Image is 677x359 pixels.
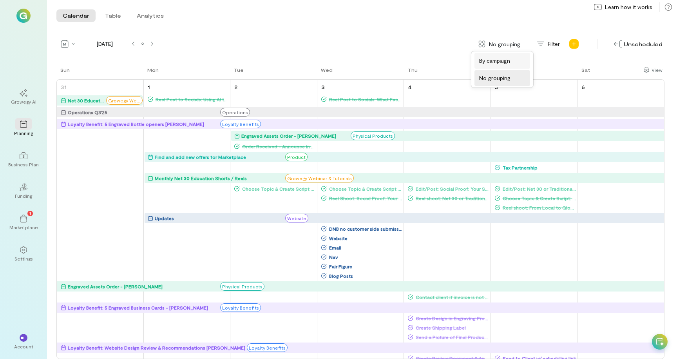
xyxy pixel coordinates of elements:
[106,96,143,105] div: Growegy Webinar & Tutorials
[641,64,664,75] div: Show columns
[413,186,489,192] span: Edit/Post: Social Proof: Your Silent Salesperson
[9,114,38,142] a: Planning
[247,343,288,352] div: Loyalty Benefits
[285,214,308,222] div: Website
[327,263,403,270] span: Fair Figure
[327,226,403,232] span: DNB no customer side submissions language
[500,195,576,201] span: Choose Topic & Create Script: From Local to Global: Social Media Mastery for Small Business Owners
[11,98,36,105] div: Growegy AI
[404,66,419,79] a: Thursday
[153,96,229,102] span: Reel Post to Socials: Using AI to Help Keep Your Business Moving Forward
[9,146,38,174] a: Business Plan
[413,315,489,321] span: Create Design in Engraving Program (will attach any information or designs they provided to this ...
[220,303,261,312] div: Loyalty Benefits
[548,40,560,48] span: Filter
[652,66,663,73] div: View
[568,38,580,50] div: Add new
[68,304,219,312] div: Loyalty Benefit: 5 Engraved Business Cards - [PERSON_NAME]
[155,214,284,222] div: Updates
[500,164,576,171] span: Tax Partnership
[234,67,244,73] div: Tue
[473,53,532,69] a: By campaign
[351,131,395,140] div: Physical Products
[9,208,38,237] a: Marketplace
[500,204,576,211] span: Reel shoot: From Local to Global: Social Media Mastery for Small Business Owners
[406,81,413,93] a: September 4, 2025
[233,81,239,93] a: September 2, 2025
[146,81,152,93] a: September 1, 2025
[15,193,32,199] div: Funding
[413,334,489,340] span: Send a Picture of Final Product to [PERSON_NAME]
[327,186,403,192] span: Choose Topic & Create Script #15: Net 30 or Traditional Credit Accounts: What’s Best for Business?
[99,9,127,22] button: Table
[230,66,245,79] a: Tuesday
[14,130,33,136] div: Planning
[320,81,326,93] a: September 3, 2025
[479,57,525,65] span: By campaign
[130,9,170,22] button: Analytics
[285,153,308,161] div: Product
[68,282,219,290] div: Engraved Assets Order - [PERSON_NAME]
[56,9,96,22] button: Calendar
[327,244,403,251] span: Email
[413,195,489,201] span: Reel shoot: Net 30 or Traditional Credit Accounts: What’s Best for Business?
[408,67,418,73] div: Thu
[327,195,403,201] span: Reel Shoot: Social Proof: Your Silent Salesperson
[327,254,403,260] span: Nav
[327,235,403,241] span: Website
[612,38,664,50] div: Unscheduled
[220,108,250,117] div: Operations
[29,210,31,217] span: 1
[9,177,38,205] a: Funding
[327,273,403,279] span: Blog Posts
[581,67,590,73] div: Sat
[413,324,489,331] span: Create Shipping Label
[9,83,38,111] a: Growegy AI
[68,97,105,104] div: Net 30 Education Shorts / Reels
[60,67,70,73] div: Sun
[155,174,284,182] div: Monthly Net 30 Education Shorts / Reels
[321,67,333,73] div: Wed
[317,66,334,79] a: Wednesday
[14,255,33,262] div: Settings
[605,3,652,11] span: Learn how it works
[473,70,532,86] a: No grouping
[9,240,38,268] a: Settings
[9,224,38,230] div: Marketplace
[413,294,489,300] span: Contact client if invoice is not paid - Phone call (Left voicemail)
[240,186,316,192] span: Choose Topic & Create Script 24: Social Proof: Your Silent Salesperson
[68,120,219,128] div: Loyalty Benefit: 5 Engraved Bottle openers [PERSON_NAME]
[580,81,586,93] a: September 6, 2025
[56,66,71,79] a: Sunday
[241,132,349,140] div: Engraved Assets Order - [PERSON_NAME]
[240,143,316,149] span: Order Received - Announce in [GEOGRAPHIC_DATA]
[500,186,576,192] span: Edit/Post: Net 30 or Traditional Credit Accounts: What’s Best for Business?
[220,120,261,128] div: Loyalty Benefits
[81,40,129,48] span: [DATE]
[285,174,354,182] div: Growegy Webinar & Tutorials
[68,108,219,116] div: Operations Q3'25
[577,66,592,79] a: Saturday
[327,96,403,102] span: Reel Post to Socials: What Factors Influence Your Business Credit Score?
[220,282,264,291] div: Physical Products
[489,40,520,48] span: No grouping
[68,344,245,352] div: Loyalty Benefit: Website Design Review & Recommendations [PERSON_NAME]
[479,74,525,82] span: No grouping
[59,81,68,93] a: August 31, 2025
[143,66,160,79] a: Monday
[147,67,159,73] div: Mon
[155,153,284,161] div: Find and add new offers for Marketplace
[14,343,33,350] div: Account
[8,161,39,168] div: Business Plan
